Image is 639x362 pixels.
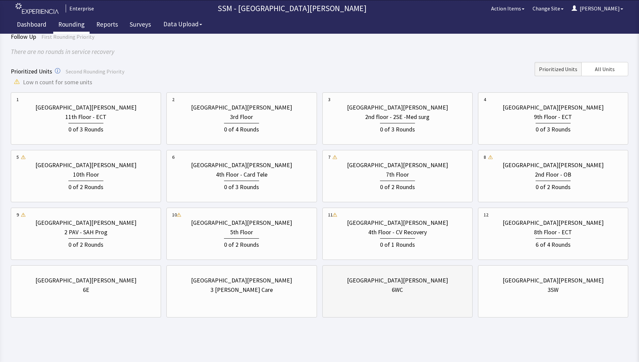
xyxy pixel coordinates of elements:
[216,170,267,179] div: 4th Floor - Card Tele
[392,285,403,295] div: 6WC
[529,2,568,15] button: Change Site
[65,112,106,122] div: 11th Floor - ECT
[230,228,253,237] div: 5th Floor
[211,285,273,295] div: 3 [PERSON_NAME] Care
[17,211,19,218] div: 9
[11,32,628,41] div: Follow Up
[484,154,486,160] div: 8
[548,285,558,295] div: 3SW
[568,2,627,15] button: [PERSON_NAME]
[91,17,123,34] a: Reports
[224,123,259,134] div: 0 of 4 Rounds
[380,123,415,134] div: 0 of 3 Rounds
[386,170,409,179] div: 7th Floor
[487,2,529,15] button: Action Items
[35,276,136,285] div: [GEOGRAPHIC_DATA][PERSON_NAME]
[536,123,571,134] div: 0 of 3 Rounds
[11,47,628,57] div: There are no rounds in service recovery
[484,211,488,218] div: 12
[535,62,581,76] button: Prioritized Units
[68,181,103,192] div: 0 of 2 Rounds
[125,17,156,34] a: Surveys
[41,33,94,40] span: First Rounding Priority
[380,238,415,249] div: 0 of 1 Rounds
[68,123,103,134] div: 0 of 3 Rounds
[17,96,19,103] div: 1
[328,211,333,218] div: 11
[535,170,571,179] div: 2nd Floor - OB
[35,218,136,228] div: [GEOGRAPHIC_DATA][PERSON_NAME]
[68,238,103,249] div: 0 of 2 Rounds
[484,96,486,103] div: 4
[534,112,572,122] div: 9th Floor - ECT
[347,160,448,170] div: [GEOGRAPHIC_DATA][PERSON_NAME]
[595,65,615,73] span: All Units
[503,276,604,285] div: [GEOGRAPHIC_DATA][PERSON_NAME]
[503,103,604,112] div: [GEOGRAPHIC_DATA][PERSON_NAME]
[230,112,253,122] div: 3rd Floor
[328,154,330,160] div: 7
[35,160,136,170] div: [GEOGRAPHIC_DATA][PERSON_NAME]
[172,211,177,218] div: 10
[15,3,59,14] img: experiencia_logo.png
[66,68,124,75] span: Second Rounding Priority
[536,238,571,249] div: 6 of 4 Rounds
[172,96,174,103] div: 2
[347,103,448,112] div: [GEOGRAPHIC_DATA][PERSON_NAME]
[35,103,136,112] div: [GEOGRAPHIC_DATA][PERSON_NAME]
[581,62,628,76] button: All Units
[328,96,330,103] div: 3
[17,154,19,160] div: 5
[347,276,448,285] div: [GEOGRAPHIC_DATA][PERSON_NAME]
[159,18,206,30] button: Data Upload
[534,228,572,237] div: 8th Floor - ECT
[380,181,415,192] div: 0 of 2 Rounds
[191,160,292,170] div: [GEOGRAPHIC_DATA][PERSON_NAME]
[11,67,52,75] span: Prioritized Units
[191,276,292,285] div: [GEOGRAPHIC_DATA][PERSON_NAME]
[536,181,571,192] div: 0 of 2 Rounds
[64,228,107,237] div: 2 PAV - SAH Prog
[368,228,427,237] div: 4th Floor - CV Recovery
[191,218,292,228] div: [GEOGRAPHIC_DATA][PERSON_NAME]
[191,103,292,112] div: [GEOGRAPHIC_DATA][PERSON_NAME]
[83,285,89,295] div: 6E
[503,218,604,228] div: [GEOGRAPHIC_DATA][PERSON_NAME]
[347,218,448,228] div: [GEOGRAPHIC_DATA][PERSON_NAME]
[97,3,487,14] p: SSM - [GEOGRAPHIC_DATA][PERSON_NAME]
[224,238,259,249] div: 0 of 2 Rounds
[224,181,259,192] div: 0 of 3 Rounds
[172,154,174,160] div: 6
[539,65,577,73] span: Prioritized Units
[12,17,52,34] a: Dashboard
[53,17,90,34] a: Rounding
[503,160,604,170] div: [GEOGRAPHIC_DATA][PERSON_NAME]
[66,4,94,12] div: Enterprise
[73,170,99,179] div: 10th Floor
[365,112,429,122] div: 2nd floor - 2SE -Med surg
[23,78,92,87] span: Low n count for some units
